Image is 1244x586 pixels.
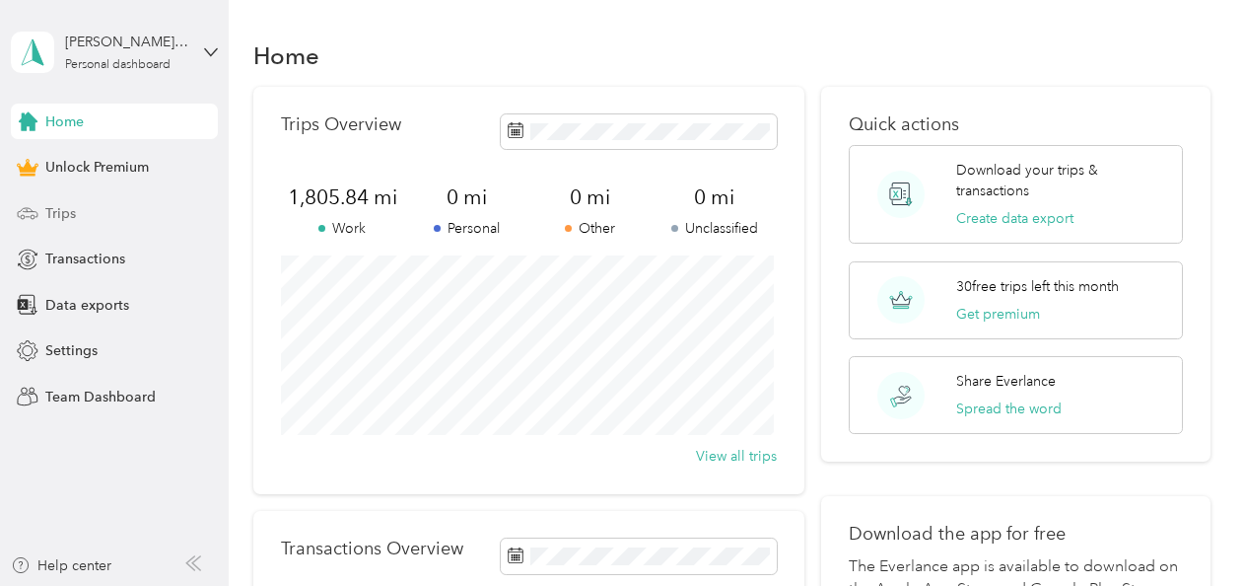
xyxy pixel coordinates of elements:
[65,59,171,71] div: Personal dashboard
[653,183,777,211] span: 0 mi
[696,446,777,467] button: View all trips
[281,539,463,559] p: Transactions Overview
[45,203,76,224] span: Trips
[281,183,405,211] span: 1,805.84 mi
[849,524,1182,545] p: Download the app for free
[45,157,149,178] span: Unlock Premium
[404,183,528,211] span: 0 mi
[956,304,1040,325] button: Get premium
[849,114,1182,135] p: Quick actions
[45,111,84,132] span: Home
[528,218,653,239] p: Other
[253,45,319,66] h1: Home
[956,276,1119,297] p: 30 free trips left this month
[65,32,188,52] div: [PERSON_NAME][EMAIL_ADDRESS][DOMAIN_NAME]
[653,218,777,239] p: Unclassified
[45,340,98,361] span: Settings
[11,555,111,576] button: Help center
[956,399,1062,419] button: Spread the word
[1134,476,1244,586] iframe: Everlance-gr Chat Button Frame
[45,249,125,269] span: Transactions
[528,183,653,211] span: 0 mi
[956,371,1056,392] p: Share Everlance
[281,218,405,239] p: Work
[45,295,129,316] span: Data exports
[45,387,156,407] span: Team Dashboard
[281,114,401,135] p: Trips Overview
[956,208,1073,229] button: Create data export
[404,218,528,239] p: Personal
[956,160,1168,201] p: Download your trips & transactions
